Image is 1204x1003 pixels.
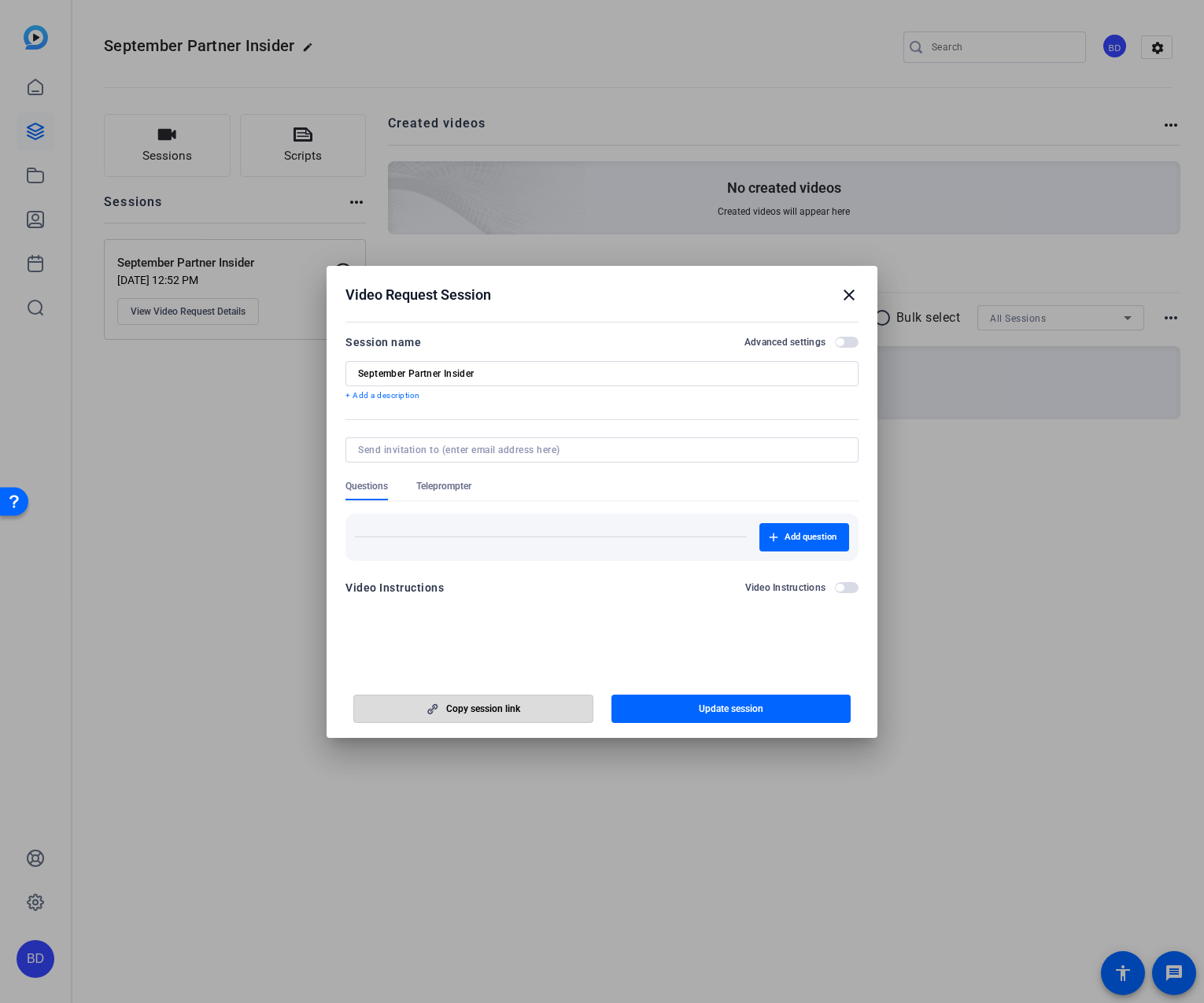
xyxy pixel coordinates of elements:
[611,695,851,723] button: Update session
[358,444,840,456] input: Send invitation to (enter email address here)
[345,578,444,597] div: Video Instructions
[745,581,826,594] h2: Video Instructions
[353,695,593,723] button: Copy session link
[446,702,520,715] span: Copy session link
[416,480,471,492] span: Teleprompter
[345,286,859,304] div: Video Request Session
[840,286,859,304] mat-icon: close
[699,702,763,715] span: Update session
[785,531,837,544] span: Add question
[759,523,849,551] button: Add question
[345,480,388,492] span: Questions
[358,367,846,380] input: Enter Session Name
[345,333,421,352] div: Session name
[345,389,859,402] p: + Add a description
[744,336,825,348] h2: Advanced settings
